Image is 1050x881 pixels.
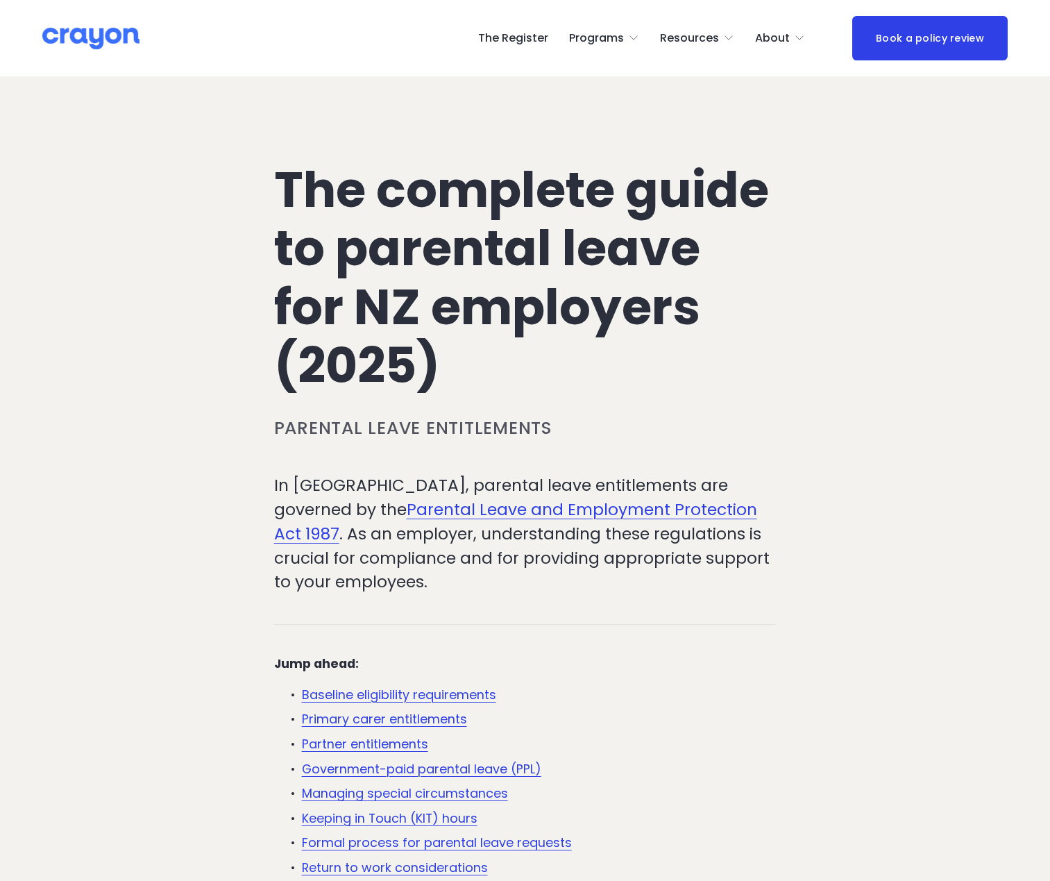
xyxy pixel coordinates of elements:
h1: The complete guide to parental leave for NZ employers (2025) [274,161,777,396]
a: Return to work considerations [302,859,488,876]
a: The Register [478,27,548,49]
strong: Jump ahead: [274,655,359,672]
a: folder dropdown [569,27,639,49]
p: In [GEOGRAPHIC_DATA], parental leave entitlements are governed by the . As an employer, understan... [274,473,777,594]
a: folder dropdown [755,27,805,49]
span: Resources [660,28,719,49]
a: Formal process for parental leave requests [302,834,572,851]
a: Primary carer entitlements [302,710,467,728]
a: Book a policy review [852,16,1008,61]
a: Parental Leave and Employment Protection Act 1987 [274,498,757,545]
a: Partner entitlements [302,735,428,753]
a: Keeping in Touch (KIT) hours [302,809,477,827]
a: Parental leave entitlements [274,416,552,440]
a: Government-paid parental leave (PPL) [302,760,541,778]
a: Managing special circumstances [302,784,508,802]
a: folder dropdown [660,27,734,49]
a: Baseline eligibility requirements [302,686,496,703]
span: About [755,28,790,49]
img: Crayon [42,26,139,51]
span: Programs [569,28,624,49]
